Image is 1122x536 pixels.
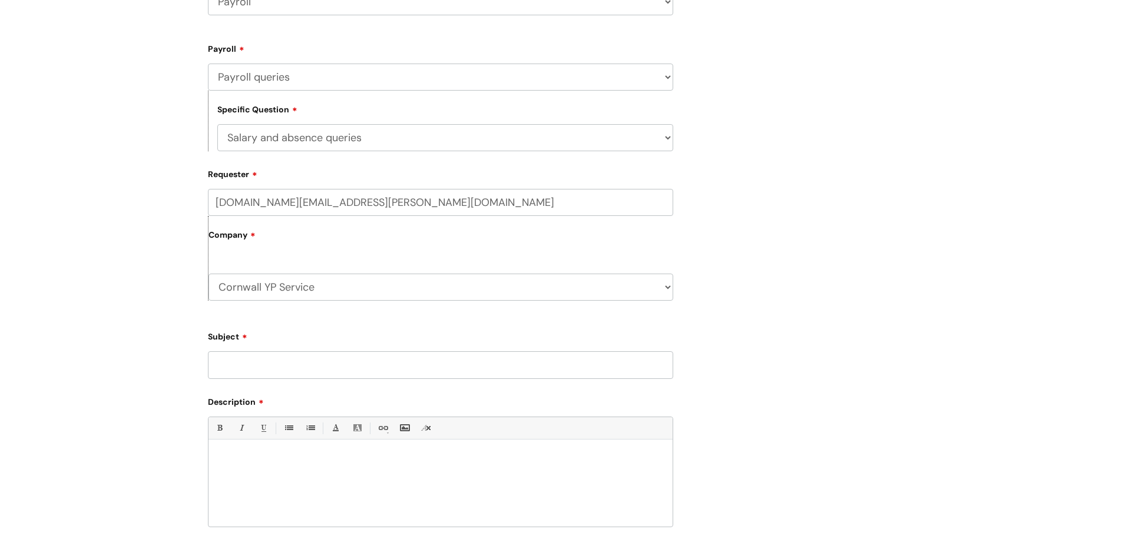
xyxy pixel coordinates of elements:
label: Specific Question [217,103,297,115]
a: Remove formatting (Ctrl-\) [419,421,433,435]
a: Bold (Ctrl-B) [212,421,227,435]
label: Requester [208,165,673,179]
input: Email [208,189,673,216]
a: Font Color [328,421,343,435]
a: 1. Ordered List (Ctrl-Shift-8) [303,421,317,435]
label: Payroll [208,40,673,54]
label: Description [208,393,673,407]
a: Insert Image... [397,421,412,435]
a: Back Color [350,421,365,435]
a: • Unordered List (Ctrl-Shift-7) [281,421,296,435]
a: Link [375,421,390,435]
a: Underline(Ctrl-U) [256,421,270,435]
a: Italic (Ctrl-I) [234,421,249,435]
label: Subject [208,328,673,342]
label: Company [208,226,673,252]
